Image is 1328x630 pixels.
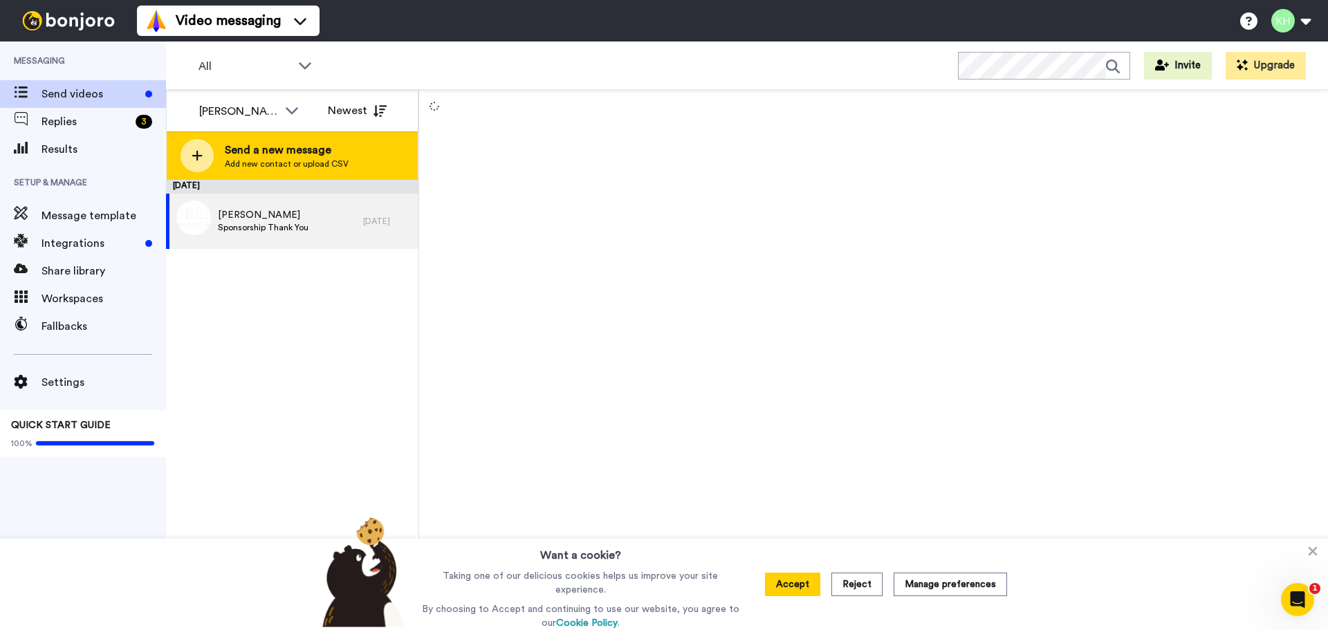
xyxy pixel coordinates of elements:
button: Newest [317,97,397,124]
span: Integrations [41,235,140,252]
span: Results [41,141,166,158]
p: Taking one of our delicious cookies helps us improve your site experience. [418,569,743,597]
span: Sponsorship Thank You [218,222,308,233]
img: bj-logo-header-white.svg [17,11,120,30]
span: Settings [41,374,166,391]
iframe: Intercom live chat [1281,583,1314,616]
span: Replies [41,113,130,130]
img: bear-with-cookie.png [310,517,412,627]
span: QUICK START GUIDE [11,420,111,430]
span: Add new contact or upload CSV [225,158,349,169]
span: 100% [11,438,33,449]
div: [DATE] [363,216,412,227]
span: Video messaging [176,11,281,30]
span: Fallbacks [41,318,166,335]
button: Invite [1144,52,1212,80]
a: Cookie Policy [556,618,618,628]
h3: Want a cookie? [540,539,621,564]
span: Share library [41,263,166,279]
img: vm-color.svg [145,10,167,32]
img: 6f2e87b0-911f-4cb0-b312-b507ce2037e1.jpg [176,201,211,235]
p: By choosing to Accept and continuing to use our website, you agree to our . [418,602,743,630]
button: Manage preferences [894,573,1007,596]
span: 1 [1309,583,1320,594]
button: Accept [765,573,820,596]
div: [PERSON_NAME] [199,103,278,120]
span: Send a new message [225,142,349,158]
span: Message template [41,207,166,224]
span: Send videos [41,86,140,102]
span: Workspaces [41,290,166,307]
span: [PERSON_NAME] [218,208,308,222]
span: All [199,58,291,75]
button: Reject [831,573,883,596]
div: 3 [136,115,152,129]
button: Upgrade [1226,52,1306,80]
div: [DATE] [166,180,418,194]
